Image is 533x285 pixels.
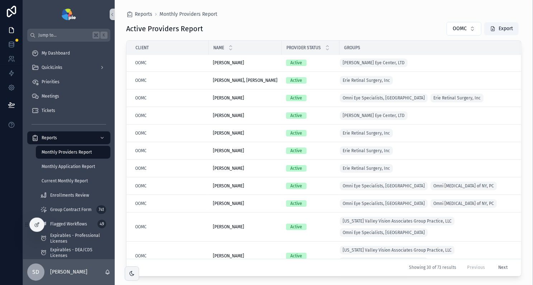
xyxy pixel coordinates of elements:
[286,45,321,51] span: Provider Status
[343,148,390,154] span: Erie Retinal Surgery, Inc
[36,218,110,230] a: Flagged Workflows49
[42,108,55,113] span: Tickets
[50,221,87,227] span: Flagged Workflows
[135,113,147,118] a: OOMC
[135,78,147,83] a: OOMC
[340,129,393,137] a: Erie Retinal Surgery, Inc
[343,78,390,83] span: Erie Retinal Surgery, Inc
[135,11,152,18] span: Reports
[27,104,110,117] a: Tickets
[135,95,147,101] a: OOMC
[343,230,425,235] span: Omni Eye Specialists, [GEOGRAPHIC_DATA]
[135,130,147,136] a: OOMC
[50,207,91,212] span: Group Contract Form
[135,201,147,206] a: OOMC
[213,60,244,66] span: [PERSON_NAME]
[290,60,302,66] div: Active
[290,77,302,84] div: Active
[213,95,244,101] span: [PERSON_NAME]
[213,148,244,154] span: [PERSON_NAME]
[36,246,110,259] a: Expirables - DEA/CDS Licenses
[447,22,481,36] button: Select Button
[290,200,302,207] div: Active
[340,111,408,120] a: [PERSON_NAME] Eye Center, LTD
[135,224,147,230] a: OOMC
[42,65,62,70] span: QuickLinks
[213,201,244,206] span: [PERSON_NAME]
[126,24,203,34] h1: Active Providers Report
[340,146,393,155] a: Erie Retinal Surgery, Inc
[340,164,393,173] a: Erie Retinal Surgery, Inc
[36,232,110,245] a: Expirables - Professional Licenses
[42,79,60,85] span: Priorities
[36,189,110,202] a: Enrollments Review
[290,112,302,119] div: Active
[33,268,39,276] span: SD
[50,268,87,276] p: [PERSON_NAME]
[343,218,452,224] span: [US_STATE] Valley Vision Associates Group Practice, LLC
[42,178,88,184] span: Current Monthly Report
[433,201,494,206] span: Omni [MEDICAL_DATA] of NY, PC
[213,224,244,230] span: [PERSON_NAME]
[430,182,497,190] a: Omni [MEDICAL_DATA] of NY, PC
[340,182,428,190] a: Omni Eye Specialists, [GEOGRAPHIC_DATA]
[340,94,428,102] a: Omni Eye Specialists, [GEOGRAPHIC_DATA]
[344,45,360,51] span: Groups
[135,165,147,171] a: OOMC
[433,183,494,189] span: Omni [MEDICAL_DATA] of NY, PC
[135,45,149,51] span: Client
[409,265,456,271] span: Showing 30 of 73 results
[42,135,57,141] span: Reports
[42,93,59,99] span: Meetings
[36,146,110,159] a: Monthly Providers Report
[340,246,455,254] a: [US_STATE] Valley Vision Associates Group Practice, LLC
[27,61,110,74] a: QuickLinks
[343,165,390,171] span: Erie Retinal Surgery, Inc
[42,50,70,56] span: My Dashboard
[38,32,90,38] span: Jump to...
[343,130,390,136] span: Erie Retinal Surgery, Inc
[343,247,452,253] span: [US_STATE] Valley Vision Associates Group Practice, LLC
[343,113,405,118] span: [PERSON_NAME] Eye Center, LTD
[50,247,103,258] span: Expirables - DEA/CDS Licenses
[126,11,152,18] a: Reports
[343,60,405,66] span: [PERSON_NAME] Eye Center, LTD
[453,25,467,32] span: OOMC
[213,78,277,83] span: [PERSON_NAME], [PERSON_NAME]
[290,130,302,136] div: Active
[290,224,302,230] div: Active
[135,183,147,189] a: OOMC
[135,60,147,66] a: OOMC
[27,75,110,88] a: Priorities
[340,257,428,266] a: Omni Eye Specialists, [GEOGRAPHIC_DATA]
[343,201,425,206] span: Omni Eye Specialists, [GEOGRAPHIC_DATA]
[160,11,217,18] a: Monthly Providers Report
[484,22,519,35] button: Export
[27,90,110,103] a: Meetings
[340,228,428,237] a: Omni Eye Specialists, [GEOGRAPHIC_DATA]
[36,203,110,216] a: Group Contract Form741
[101,32,107,38] span: K
[36,174,110,187] a: Current Monthly Report
[343,183,425,189] span: Omni Eye Specialists, [GEOGRAPHIC_DATA]
[42,149,92,155] span: Monthly Providers Report
[213,253,244,259] span: [PERSON_NAME]
[96,205,106,214] div: 741
[135,253,147,259] a: OOMC
[290,148,302,154] div: Active
[27,47,110,60] a: My Dashboard
[27,131,110,144] a: Reports
[433,95,481,101] span: Erie Retinal Surgery, Inc
[340,59,408,67] a: [PERSON_NAME] Eye Center, LTD
[290,253,302,259] div: Active
[27,29,110,42] button: Jump to...K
